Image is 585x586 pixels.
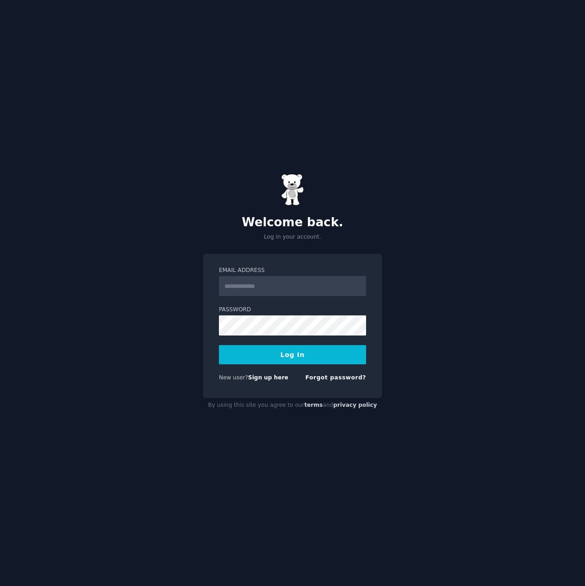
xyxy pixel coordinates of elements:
[219,306,366,314] label: Password
[304,402,323,408] a: terms
[203,233,382,241] p: Log in your account.
[219,374,248,381] span: New user?
[305,374,366,381] a: Forgot password?
[281,174,304,206] img: Gummy Bear
[219,266,366,275] label: Email Address
[248,374,288,381] a: Sign up here
[203,215,382,230] h2: Welcome back.
[333,402,377,408] a: privacy policy
[203,398,382,413] div: By using this site you agree to our and
[219,345,366,364] button: Log In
